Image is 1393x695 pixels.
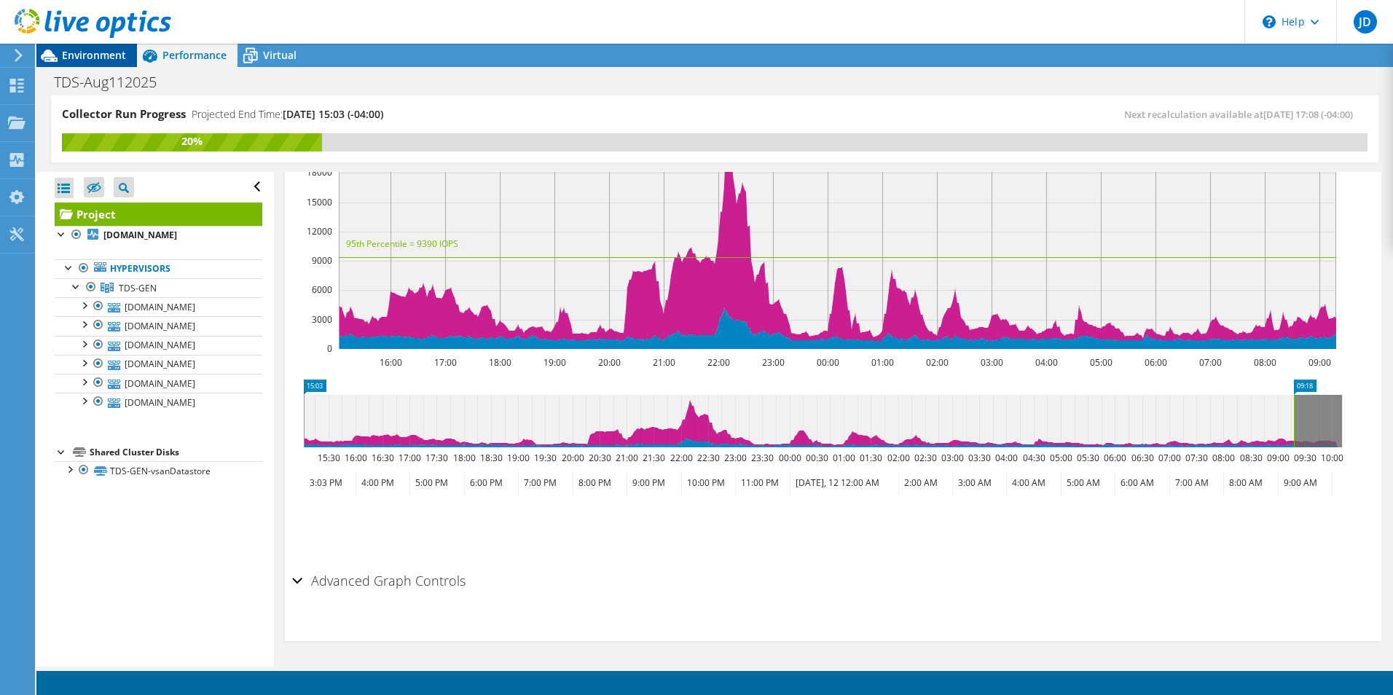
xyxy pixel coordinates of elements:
[1049,452,1072,464] text: 05:00
[1263,15,1276,28] svg: \n
[62,48,126,62] span: Environment
[283,107,383,121] span: [DATE] 15:03 (-04:00)
[1131,452,1153,464] text: 06:30
[55,336,262,355] a: [DOMAIN_NAME]
[307,166,332,178] text: 18000
[670,452,692,464] text: 22:00
[1158,452,1180,464] text: 07:00
[312,254,332,267] text: 9000
[47,74,179,90] h1: TDS-Aug112025
[292,566,466,595] h2: Advanced Graph Controls
[488,356,511,369] text: 18:00
[1089,356,1112,369] text: 05:00
[1239,452,1262,464] text: 08:30
[1103,452,1126,464] text: 06:00
[1266,452,1289,464] text: 09:00
[816,356,839,369] text: 00:00
[1263,108,1353,121] span: [DATE] 17:08 (-04:00)
[652,356,675,369] text: 21:00
[312,283,332,296] text: 6000
[452,452,475,464] text: 18:00
[832,452,855,464] text: 01:00
[1354,10,1377,34] span: JD
[925,356,948,369] text: 02:00
[588,452,611,464] text: 20:30
[433,356,456,369] text: 17:00
[871,356,893,369] text: 01:00
[307,196,332,208] text: 15000
[312,313,332,326] text: 3000
[1144,356,1166,369] text: 06:00
[55,259,262,278] a: Hypervisors
[425,452,447,464] text: 17:30
[859,452,882,464] text: 01:30
[968,452,990,464] text: 03:30
[642,452,664,464] text: 21:30
[778,452,801,464] text: 00:00
[994,452,1017,464] text: 04:00
[90,444,262,461] div: Shared Cluster Disks
[162,48,227,62] span: Performance
[55,278,262,297] a: TDS-GEN
[55,203,262,226] a: Project
[1198,356,1221,369] text: 07:00
[1124,108,1360,121] span: Next recalculation available at
[317,452,340,464] text: 15:30
[597,356,620,369] text: 20:00
[398,452,420,464] text: 17:00
[371,452,393,464] text: 16:30
[887,452,909,464] text: 02:00
[805,452,828,464] text: 00:30
[1253,356,1276,369] text: 08:00
[761,356,784,369] text: 23:00
[1320,452,1343,464] text: 10:00
[307,225,332,237] text: 12000
[379,356,401,369] text: 16:00
[723,452,746,464] text: 23:00
[506,452,529,464] text: 19:00
[543,356,565,369] text: 19:00
[1308,356,1330,369] text: 09:00
[327,342,332,355] text: 0
[119,282,157,294] span: TDS-GEN
[914,452,936,464] text: 02:30
[707,356,729,369] text: 22:00
[55,461,262,480] a: TDS-GEN-vsanDatastore
[103,229,177,241] b: [DOMAIN_NAME]
[696,452,719,464] text: 22:30
[1293,452,1316,464] text: 09:30
[1035,356,1057,369] text: 04:00
[941,452,963,464] text: 03:00
[750,452,773,464] text: 23:30
[980,356,1002,369] text: 03:00
[561,452,584,464] text: 20:00
[55,297,262,316] a: [DOMAIN_NAME]
[55,393,262,412] a: [DOMAIN_NAME]
[55,355,262,374] a: [DOMAIN_NAME]
[344,452,366,464] text: 16:00
[192,106,383,122] h4: Projected End Time:
[479,452,502,464] text: 18:30
[62,133,322,149] div: 20%
[55,316,262,335] a: [DOMAIN_NAME]
[55,226,262,245] a: [DOMAIN_NAME]
[1076,452,1099,464] text: 05:30
[533,452,556,464] text: 19:30
[1212,452,1234,464] text: 08:00
[346,237,458,250] text: 95th Percentile = 9390 IOPS
[1022,452,1045,464] text: 04:30
[55,374,262,393] a: [DOMAIN_NAME]
[263,48,297,62] span: Virtual
[615,452,637,464] text: 21:00
[1185,452,1207,464] text: 07:30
